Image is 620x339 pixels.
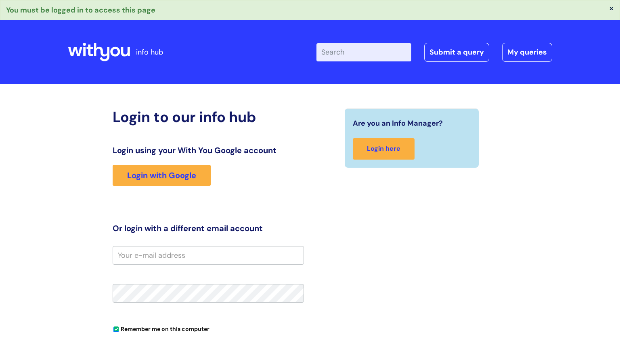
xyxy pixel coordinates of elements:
[316,43,411,61] input: Search
[609,4,614,12] button: ×
[353,117,443,130] span: Are you an Info Manager?
[353,138,415,160] a: Login here
[424,43,489,61] a: Submit a query
[113,145,304,155] h3: Login using your With You Google account
[113,322,304,335] div: You can uncheck this option if you're logging in from a shared device
[113,165,211,186] a: Login with Google
[113,246,304,265] input: Your e-mail address
[113,108,304,126] h2: Login to our info hub
[113,223,304,233] h3: Or login with a different email account
[113,327,119,332] input: Remember me on this computer
[502,43,552,61] a: My queries
[113,324,209,333] label: Remember me on this computer
[136,46,163,59] p: info hub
